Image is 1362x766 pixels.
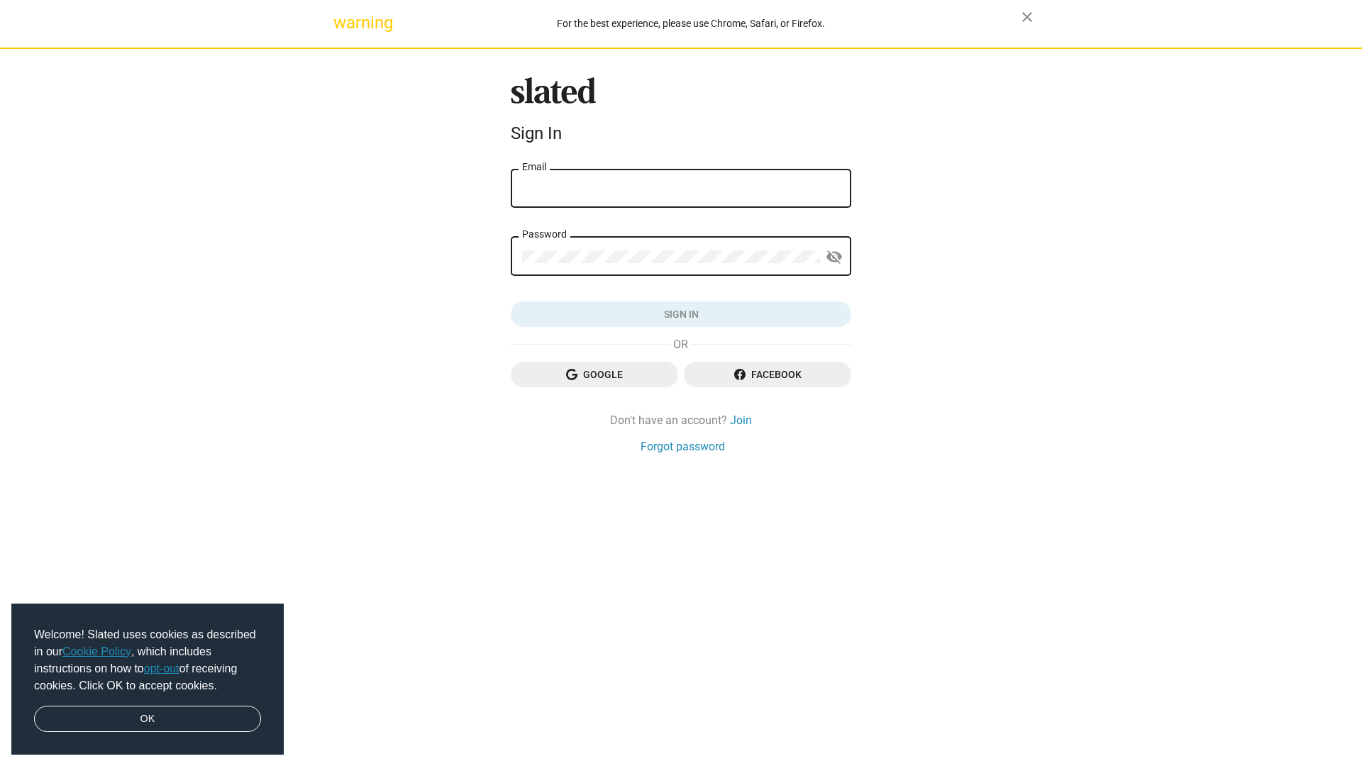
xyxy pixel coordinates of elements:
span: Welcome! Slated uses cookies as described in our , which includes instructions on how to of recei... [34,626,261,694]
a: Cookie Policy [62,645,131,657]
div: For the best experience, please use Chrome, Safari, or Firefox. [360,14,1021,33]
span: Google [522,362,667,387]
a: opt-out [144,662,179,675]
a: Join [730,413,752,428]
div: cookieconsent [11,604,284,755]
button: Facebook [684,362,851,387]
span: Facebook [695,362,840,387]
div: Don't have an account? [511,413,851,428]
button: Show password [820,243,848,272]
sl-branding: Sign In [511,77,851,150]
mat-icon: visibility_off [826,246,843,268]
button: Google [511,362,678,387]
mat-icon: close [1019,9,1036,26]
a: dismiss cookie message [34,706,261,733]
a: Forgot password [641,439,725,454]
mat-icon: warning [333,14,350,31]
div: Sign In [511,123,851,143]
